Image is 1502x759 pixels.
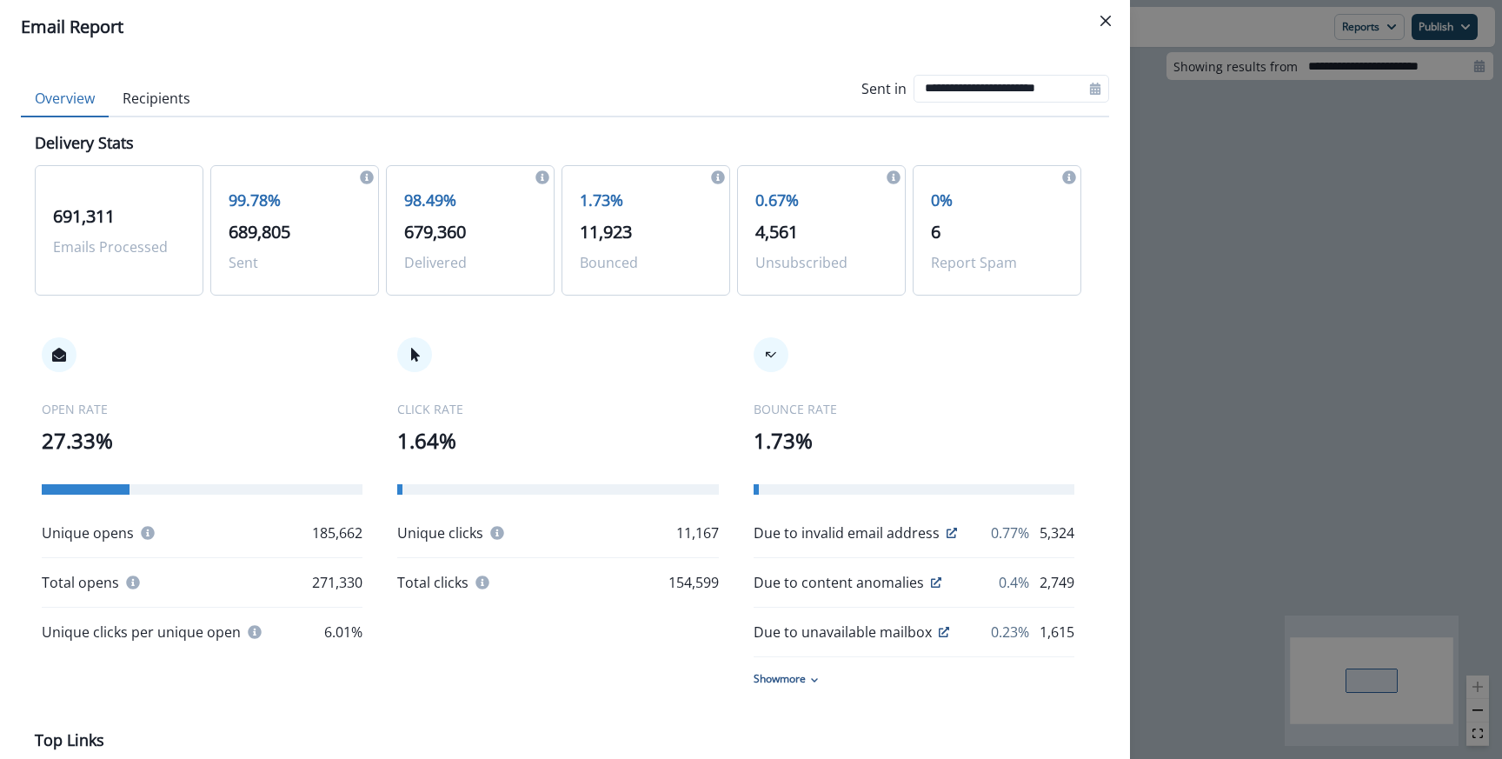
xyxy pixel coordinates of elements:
[35,729,104,752] p: Top Links
[754,671,806,687] p: Show more
[21,14,1109,40] div: Email Report
[676,523,719,543] p: 11,167
[1040,622,1074,642] p: 1,615
[931,220,940,243] span: 6
[53,236,185,257] p: Emails Processed
[754,400,1074,418] p: BOUNCE RATE
[754,622,932,642] p: Due to unavailable mailbox
[931,252,1063,273] p: Report Spam
[21,81,109,117] button: Overview
[1040,572,1074,593] p: 2,749
[42,523,134,543] p: Unique opens
[397,400,718,418] p: CLICK RATE
[312,523,362,543] p: 185,662
[931,189,1063,212] p: 0%
[42,425,362,456] p: 27.33%
[755,189,887,212] p: 0.67%
[229,252,361,273] p: Sent
[999,572,1029,593] p: 0.4%
[755,252,887,273] p: Unsubscribed
[42,572,119,593] p: Total opens
[861,78,907,99] p: Sent in
[229,189,361,212] p: 99.78%
[53,204,115,228] span: 691,311
[397,572,469,593] p: Total clicks
[580,189,712,212] p: 1.73%
[397,523,483,543] p: Unique clicks
[754,523,940,543] p: Due to invalid email address
[324,622,362,642] p: 6.01%
[755,220,798,243] span: 4,561
[404,252,536,273] p: Delivered
[1092,7,1120,35] button: Close
[42,622,241,642] p: Unique clicks per unique open
[35,131,134,155] p: Delivery Stats
[754,572,924,593] p: Due to content anomalies
[42,400,362,418] p: OPEN RATE
[312,572,362,593] p: 271,330
[229,220,290,243] span: 689,805
[1040,523,1074,543] p: 5,324
[754,425,1074,456] p: 1.73%
[109,81,204,117] button: Recipients
[991,622,1029,642] p: 0.23%
[580,252,712,273] p: Bounced
[991,523,1029,543] p: 0.77%
[397,425,718,456] p: 1.64%
[668,572,719,593] p: 154,599
[404,189,536,212] p: 98.49%
[404,220,466,243] span: 679,360
[580,220,632,243] span: 11,923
